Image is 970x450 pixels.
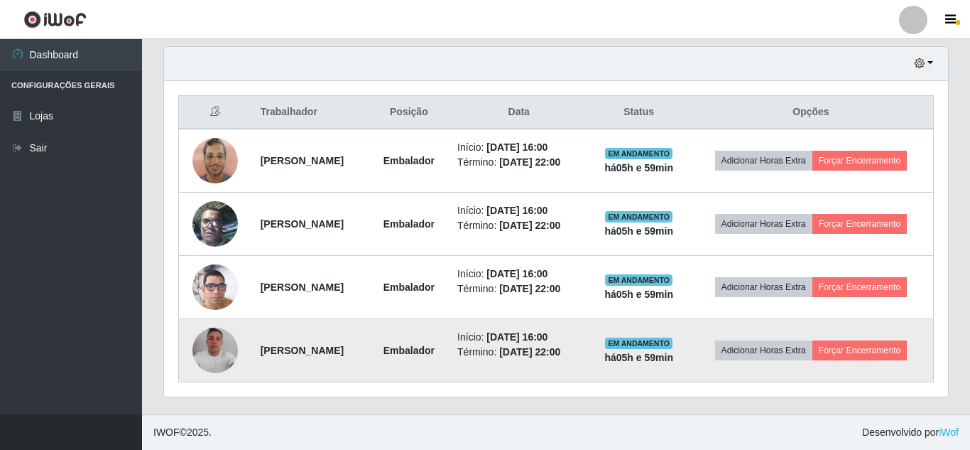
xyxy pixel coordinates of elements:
strong: há 05 h e 59 min [604,289,673,300]
span: EM ANDAMENTO [605,148,672,159]
img: CoreUI Logo [23,11,87,28]
li: Início: [457,140,580,155]
a: iWof [939,427,959,438]
strong: há 05 h e 59 min [604,225,673,237]
span: EM ANDAMENTO [605,338,672,349]
li: Início: [457,267,580,282]
time: [DATE] 16:00 [486,205,547,216]
strong: Embalador [383,218,435,230]
li: Término: [457,155,580,170]
button: Adicionar Horas Extra [715,214,812,234]
span: © 2025 . [153,425,212,440]
button: Adicionar Horas Extra [715,341,812,360]
time: [DATE] 22:00 [499,156,560,168]
span: Desenvolvido por [862,425,959,440]
button: Forçar Encerramento [812,214,908,234]
time: [DATE] 16:00 [486,141,547,153]
span: EM ANDAMENTO [605,211,672,223]
th: Data [449,96,589,129]
img: 1739052836230.jpeg [192,130,238,191]
button: Forçar Encerramento [812,341,908,360]
img: 1741725471606.jpeg [192,328,238,373]
li: Término: [457,282,580,296]
button: Forçar Encerramento [812,151,908,171]
strong: [PERSON_NAME] [261,345,344,356]
button: Adicionar Horas Extra [715,277,812,297]
time: [DATE] 22:00 [499,220,560,231]
th: Opções [689,96,934,129]
th: Status [589,96,689,129]
strong: [PERSON_NAME] [261,282,344,293]
strong: Embalador [383,282,435,293]
time: [DATE] 16:00 [486,268,547,279]
span: IWOF [153,427,180,438]
li: Término: [457,345,580,360]
strong: [PERSON_NAME] [261,155,344,166]
span: EM ANDAMENTO [605,274,672,286]
time: [DATE] 22:00 [499,283,560,294]
strong: Embalador [383,345,435,356]
li: Início: [457,203,580,218]
strong: Embalador [383,155,435,166]
img: 1737916815457.jpeg [192,247,238,328]
strong: [PERSON_NAME] [261,218,344,230]
button: Adicionar Horas Extra [715,151,812,171]
img: 1715944748737.jpeg [192,193,238,254]
th: Trabalhador [252,96,369,129]
button: Forçar Encerramento [812,277,908,297]
time: [DATE] 22:00 [499,346,560,358]
strong: há 05 h e 59 min [604,162,673,173]
li: Início: [457,330,580,345]
time: [DATE] 16:00 [486,331,547,343]
strong: há 05 h e 59 min [604,352,673,363]
li: Término: [457,218,580,233]
th: Posição [369,96,449,129]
